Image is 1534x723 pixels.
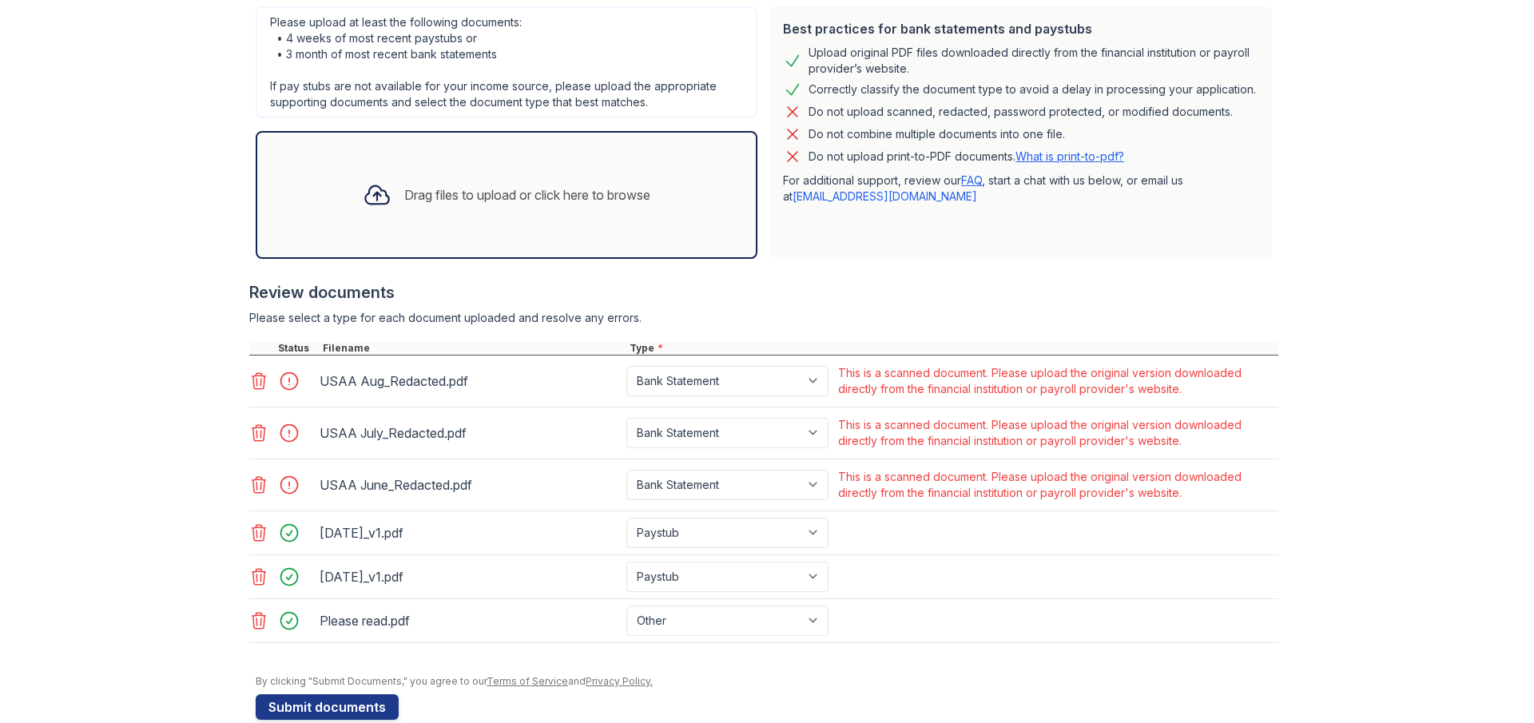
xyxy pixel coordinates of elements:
[256,6,757,118] div: Please upload at least the following documents: • 4 weeks of most recent paystubs or • 3 month of...
[783,173,1259,205] p: For additional support, review our , start a chat with us below, or email us at
[320,472,620,498] div: USAA June_Redacted.pdf
[249,281,1278,304] div: Review documents
[256,694,399,720] button: Submit documents
[961,173,982,187] a: FAQ
[320,608,620,634] div: Please read.pdf
[404,185,650,205] div: Drag files to upload or click here to browse
[809,45,1259,77] div: Upload original PDF files downloaded directly from the financial institution or payroll provider’...
[626,342,1278,355] div: Type
[320,420,620,446] div: USAA July_Redacted.pdf
[838,417,1275,449] div: This is a scanned document. Please upload the original version downloaded directly from the finan...
[249,310,1278,326] div: Please select a type for each document uploaded and resolve any errors.
[809,149,1124,165] p: Do not upload print-to-PDF documents.
[783,19,1259,38] div: Best practices for bank statements and paystubs
[320,520,620,546] div: [DATE]_v1.pdf
[838,365,1275,397] div: This is a scanned document. Please upload the original version downloaded directly from the finan...
[809,125,1065,144] div: Do not combine multiple documents into one file.
[793,189,977,203] a: [EMAIL_ADDRESS][DOMAIN_NAME]
[256,675,1278,688] div: By clicking "Submit Documents," you agree to our and
[320,368,620,394] div: USAA Aug_Redacted.pdf
[838,469,1275,501] div: This is a scanned document. Please upload the original version downloaded directly from the finan...
[809,80,1256,99] div: Correctly classify the document type to avoid a delay in processing your application.
[320,564,620,590] div: [DATE]_v1.pdf
[320,342,626,355] div: Filename
[809,102,1233,121] div: Do not upload scanned, redacted, password protected, or modified documents.
[275,342,320,355] div: Status
[487,675,568,687] a: Terms of Service
[1015,149,1124,163] a: What is print-to-pdf?
[586,675,653,687] a: Privacy Policy.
